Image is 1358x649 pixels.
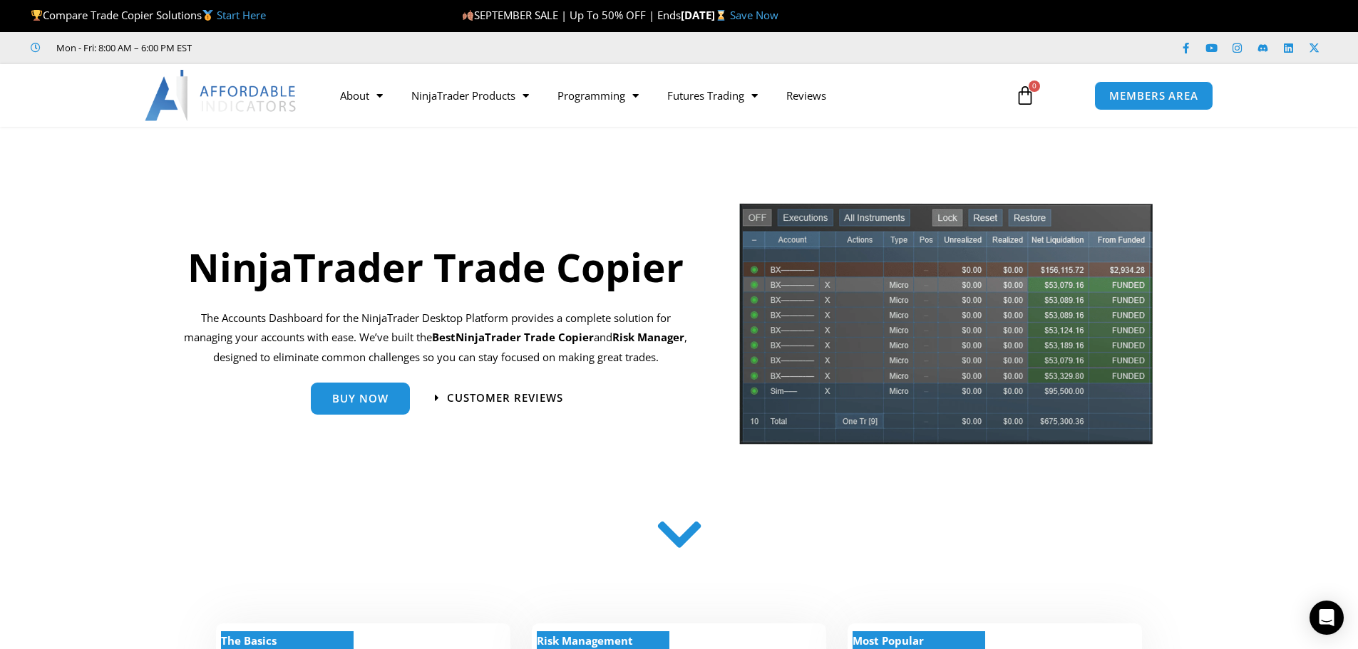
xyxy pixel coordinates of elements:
b: Best [432,330,456,344]
a: Save Now [730,8,778,22]
span: Buy Now [332,393,389,404]
img: 🍂 [463,10,473,21]
a: 0 [994,75,1056,116]
strong: Risk Management [537,633,633,648]
p: The Accounts Dashboard for the NinjaTrader Desktop Platform provides a complete solution for mana... [177,308,695,368]
a: About [326,79,397,112]
a: NinjaTrader Products [397,79,543,112]
a: Programming [543,79,653,112]
strong: Most Popular [853,633,924,648]
a: Start Here [217,8,266,22]
span: Compare Trade Copier Solutions [31,8,266,22]
img: 🏆 [31,10,42,21]
h1: NinjaTrader Trade Copier [177,239,695,294]
strong: Risk Manager [612,330,684,344]
a: MEMBERS AREA [1094,81,1213,110]
strong: The Basics [221,633,277,648]
a: Futures Trading [653,79,772,112]
img: tradecopier | Affordable Indicators – NinjaTrader [738,202,1154,456]
img: 🥇 [202,10,213,21]
a: Buy Now [311,383,410,415]
span: 0 [1029,81,1040,92]
nav: Menu [326,79,999,112]
div: Open Intercom Messenger [1310,601,1344,635]
span: Mon - Fri: 8:00 AM – 6:00 PM EST [53,39,192,56]
strong: NinjaTrader Trade Copier [456,330,594,344]
img: ⌛ [716,10,726,21]
img: LogoAI | Affordable Indicators – NinjaTrader [145,70,298,121]
span: SEPTEMBER SALE | Up To 50% OFF | Ends [462,8,681,22]
span: MEMBERS AREA [1109,90,1198,101]
strong: [DATE] [681,8,730,22]
iframe: Customer reviews powered by Trustpilot [212,41,426,55]
span: Customer Reviews [447,393,563,403]
a: Reviews [772,79,840,112]
a: Customer Reviews [435,393,563,403]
